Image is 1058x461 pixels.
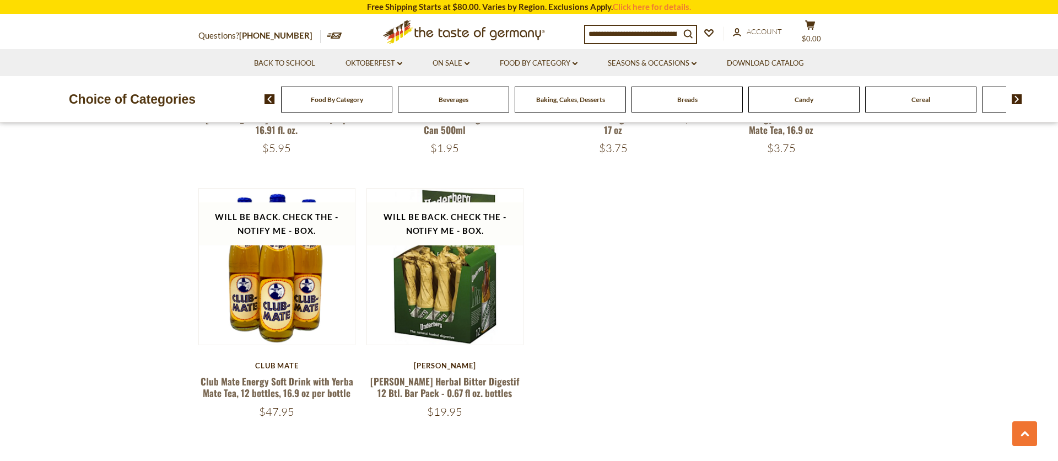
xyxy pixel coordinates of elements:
[747,27,782,36] span: Account
[430,141,459,155] span: $1.95
[198,29,321,43] p: Questions?
[259,405,294,419] span: $47.95
[613,2,691,12] a: Click here for details.
[262,141,291,155] span: $5.95
[311,95,363,104] a: Food By Category
[198,361,355,370] div: Club Mate
[439,95,468,104] a: Beverages
[793,20,827,47] button: $0.00
[733,26,782,38] a: Account
[599,141,628,155] span: $3.75
[199,189,355,345] img: Club Mate Energy Soft Drink with Yerba Mate Tea, 12 bottles, 16.9 oz per bottle
[1012,94,1022,104] img: next arrow
[254,57,315,69] a: Back to School
[201,374,353,400] a: Club Mate Energy Soft Drink with Yerba Mate Tea, 12 bottles, 16.9 oz per bottle
[264,94,275,104] img: previous arrow
[705,111,857,137] a: Club Mate Energy Soft Drink with Yerba Mate Tea, 16.9 oz
[367,189,523,345] img: Underberg Herbal Bitter Digestif 12 Btl. Bar Pack - 0.67 fl oz. bottles
[500,57,577,69] a: Food By Category
[677,95,698,104] a: Breads
[206,111,348,137] a: [PERSON_NAME] Sauerkirsche Syrup 16.91 fl. oz.
[433,57,469,69] a: On Sale
[767,141,796,155] span: $3.75
[370,111,519,137] a: Eichbaum Non-Alcoholic Lager Beer in Can 500ml
[911,95,930,104] a: Cereal
[536,95,605,104] a: Baking, Cakes, Desserts
[427,405,462,419] span: $19.95
[802,34,821,43] span: $0.00
[795,95,813,104] a: Candy
[346,57,402,69] a: Oktoberfest
[727,57,804,69] a: Download Catalog
[608,57,697,69] a: Seasons & Occasions
[539,111,688,137] a: Mezzo Mix Cola-Orange Soda in Bottle, 17 oz
[239,30,312,40] a: [PHONE_NUMBER]
[370,374,519,400] a: [PERSON_NAME] Herbal Bitter Digestif 12 Btl. Bar Pack - 0.67 fl oz. bottles
[366,361,523,370] div: [PERSON_NAME]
